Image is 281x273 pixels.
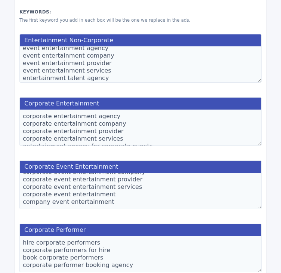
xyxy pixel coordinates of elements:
label: Corporate Performer [19,224,262,236]
label: Keywords: [19,9,262,15]
label: Entertainment Non-Corporate [19,34,262,46]
p: The first keyword you add in each box will be the one we replace in the ads. [19,17,262,24]
label: Corporate Entertainment [19,97,262,110]
label: Corporate Event Entertainment [19,160,262,173]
